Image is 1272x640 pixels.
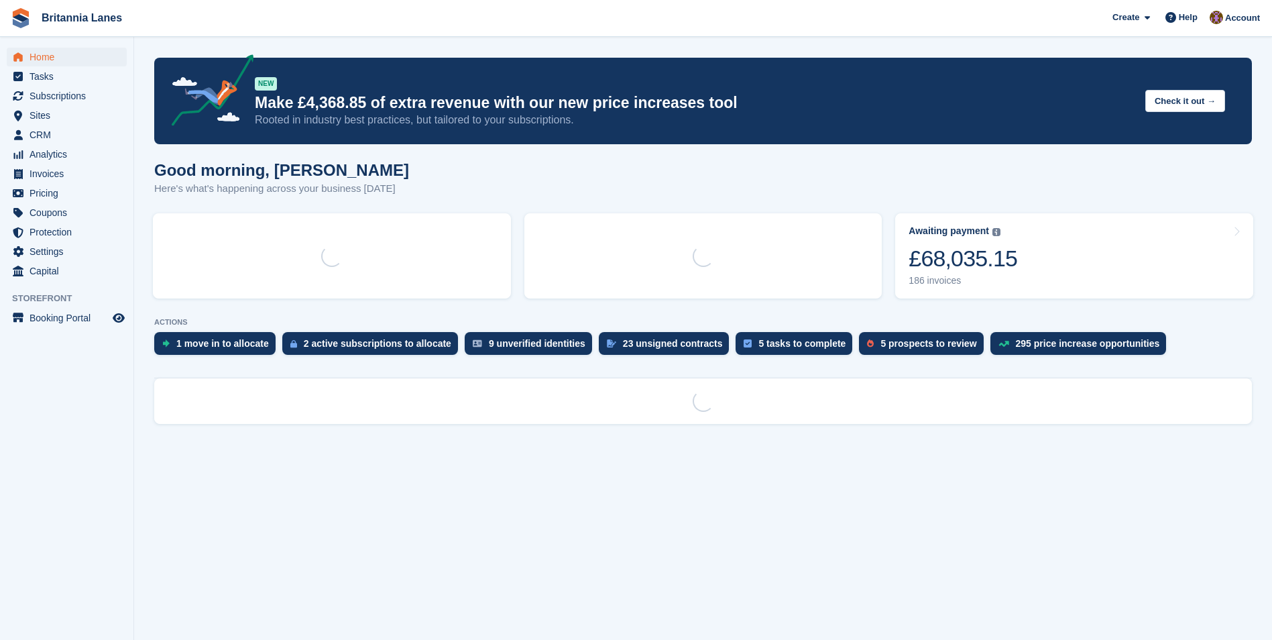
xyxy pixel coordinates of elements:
span: Tasks [30,67,110,86]
p: Make £4,368.85 of extra revenue with our new price increases tool [255,93,1135,113]
div: 5 tasks to complete [758,338,846,349]
a: 5 tasks to complete [736,332,859,362]
div: £68,035.15 [909,245,1017,272]
a: Awaiting payment £68,035.15 186 invoices [895,213,1253,299]
a: menu [7,242,127,261]
a: menu [7,203,127,222]
a: menu [7,106,127,125]
a: Britannia Lanes [36,7,127,29]
span: Help [1179,11,1198,24]
span: Subscriptions [30,87,110,105]
a: Preview store [111,310,127,326]
img: active_subscription_to_allocate_icon-d502201f5373d7db506a760aba3b589e785aa758c864c3986d89f69b8ff3... [290,339,297,348]
p: Rooted in industry best practices, but tailored to your subscriptions. [255,113,1135,127]
a: menu [7,164,127,183]
p: Here's what's happening across your business [DATE] [154,181,409,197]
a: 9 unverified identities [465,332,599,362]
span: Create [1112,11,1139,24]
span: Home [30,48,110,66]
span: Sites [30,106,110,125]
span: Capital [30,262,110,280]
span: Analytics [30,145,110,164]
img: Andy Collier [1210,11,1223,24]
div: 5 prospects to review [880,338,976,349]
span: Coupons [30,203,110,222]
img: task-75834270c22a3079a89374b754ae025e5fb1db73e45f91037f5363f120a921f8.svg [744,339,752,348]
a: 295 price increase opportunities [990,332,1173,362]
a: menu [7,48,127,66]
button: Check it out → [1145,90,1225,112]
a: 1 move in to allocate [154,332,282,362]
h1: Good morning, [PERSON_NAME] [154,161,409,179]
a: menu [7,309,127,327]
img: verify_identity-adf6edd0f0f0b5bbfe63781bf79b02c33cf7c696d77639b501bdc392416b5a36.svg [473,339,482,348]
span: Invoices [30,164,110,183]
div: NEW [255,77,277,91]
img: prospect-51fa495bee0391a8d652442698ab0144808aea92771e9ea1ae160a38d050c398.svg [867,339,874,348]
span: Protection [30,223,110,242]
div: 1 move in to allocate [176,338,269,349]
span: Account [1225,11,1260,25]
div: 186 invoices [909,275,1017,286]
img: contract_signature_icon-13c848040528278c33f63329250d36e43548de30e8caae1d1a13099fd9432cc5.svg [607,339,616,348]
img: move_ins_to_allocate_icon-fdf77a2bb77ea45bf5b3d319d69a93e2d87916cf1d5bf7949dd705db3b84f3ca.svg [162,339,170,348]
div: 23 unsigned contracts [623,338,723,349]
span: Pricing [30,184,110,203]
div: 9 unverified identities [489,338,585,349]
a: menu [7,125,127,144]
a: 5 prospects to review [859,332,990,362]
span: Storefront [12,292,133,305]
a: menu [7,87,127,105]
a: menu [7,223,127,242]
img: price-adjustments-announcement-icon-8257ccfd72463d97f412b2fc003d46551f7dbcb40ab6d574587a9cd5c0d94... [160,54,254,131]
a: menu [7,262,127,280]
a: menu [7,145,127,164]
div: 2 active subscriptions to allocate [304,338,451,349]
img: price_increase_opportunities-93ffe204e8149a01c8c9dc8f82e8f89637d9d84a8eef4429ea346261dce0b2c0.svg [998,341,1009,347]
span: Booking Portal [30,309,110,327]
img: stora-icon-8386f47178a22dfd0bd8f6a31ec36ba5ce8667c1dd55bd0f319d3a0aa187defe.svg [11,8,31,28]
a: menu [7,67,127,86]
a: 23 unsigned contracts [599,332,736,362]
p: ACTIONS [154,318,1252,327]
span: CRM [30,125,110,144]
img: icon-info-grey-7440780725fd019a000dd9b08b2336e03edf1995a4989e88bcd33f0948082b44.svg [992,228,1000,236]
span: Settings [30,242,110,261]
a: 2 active subscriptions to allocate [282,332,465,362]
div: 295 price increase opportunities [1016,338,1160,349]
a: menu [7,184,127,203]
div: Awaiting payment [909,225,989,237]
